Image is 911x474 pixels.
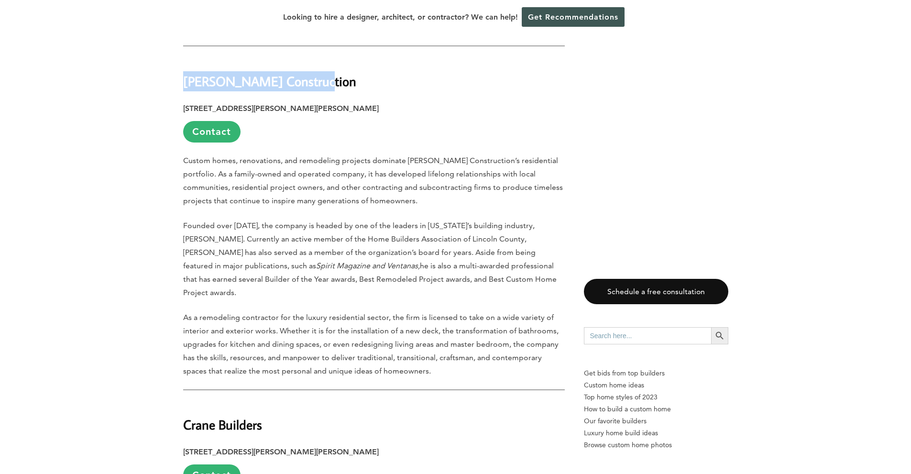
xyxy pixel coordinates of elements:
a: Luxury home build ideas [584,427,728,439]
strong: Crane Builders [183,416,262,433]
a: Schedule a free consultation [584,279,728,304]
p: Get bids from top builders [584,367,728,379]
a: Contact [183,121,241,143]
p: Founded over [DATE], the company is headed by one of the leaders in [US_STATE]’s building industr... [183,219,565,299]
a: Top home styles of 2023 [584,391,728,403]
em: Spirit Magazine and Ventanas, [316,261,420,270]
p: As a remodeling contractor for the luxury residential sector, the firm is licensed to take on a w... [183,311,565,378]
a: How to build a custom home [584,403,728,415]
input: Search here... [584,327,711,344]
a: Custom home ideas [584,379,728,391]
strong: [PERSON_NAME] Construction [183,73,356,89]
a: Browse custom home photos [584,439,728,451]
strong: [STREET_ADDRESS][PERSON_NAME][PERSON_NAME] [183,447,379,456]
strong: [STREET_ADDRESS][PERSON_NAME][PERSON_NAME] [183,104,379,113]
p: Custom homes, renovations, and remodeling projects dominate [PERSON_NAME] Construction’s resident... [183,154,565,208]
svg: Search [714,331,725,341]
a: Get Recommendations [522,7,625,27]
a: Our favorite builders [584,415,728,427]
